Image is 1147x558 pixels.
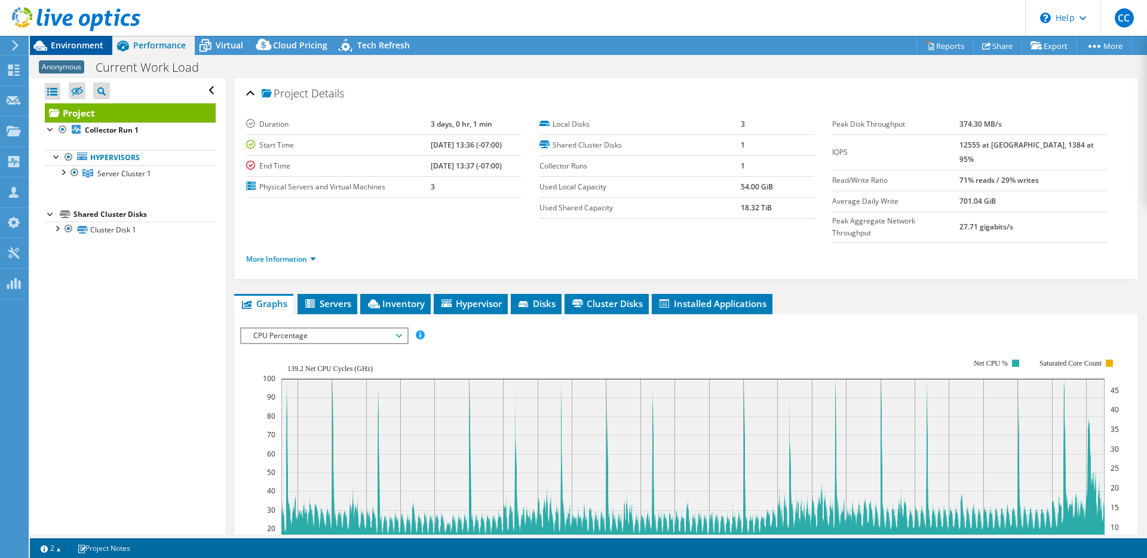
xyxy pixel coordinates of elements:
[539,160,741,172] label: Collector Runs
[832,174,959,186] label: Read/Write Ratio
[431,161,502,171] b: [DATE] 13:37 (-07:00)
[741,140,745,150] b: 1
[1111,502,1119,513] text: 15
[741,119,745,129] b: 3
[1111,385,1119,395] text: 45
[741,161,745,171] b: 1
[1039,359,1102,367] text: Saturated Core Count
[45,103,216,122] a: Project
[246,139,431,151] label: Start Time
[741,203,772,213] b: 18.32 TiB
[45,222,216,237] a: Cluster Disk 1
[267,411,275,421] text: 80
[974,359,1008,367] text: Net CPU %
[97,168,151,179] span: Server Cluster 1
[1111,522,1119,532] text: 10
[73,207,216,222] div: Shared Cluster Disks
[246,118,431,130] label: Duration
[959,175,1039,185] b: 71% reads / 29% writes
[571,298,643,309] span: Cluster Disks
[959,222,1013,232] b: 27.71 gigabits/s
[311,86,344,100] span: Details
[287,364,373,373] text: 139.2 Net CPU Cycles (GHz)
[45,122,216,138] a: Collector Run 1
[303,298,351,309] span: Servers
[85,125,139,135] b: Collector Run 1
[267,467,275,477] text: 50
[246,254,316,264] a: More Information
[45,150,216,165] a: Hypervisors
[51,39,103,51] span: Environment
[90,61,217,74] h1: Current Work Load
[832,118,959,130] label: Peak Disk Throughput
[1040,13,1051,23] svg: \n
[267,392,275,402] text: 90
[916,36,974,55] a: Reports
[959,140,1094,164] b: 12555 at [GEOGRAPHIC_DATA], 1384 at 95%
[431,119,492,129] b: 3 days, 0 hr, 1 min
[32,541,69,556] a: 2
[832,146,959,158] label: IOPS
[1111,444,1119,454] text: 30
[539,202,741,214] label: Used Shared Capacity
[539,139,741,151] label: Shared Cluster Disks
[246,181,431,193] label: Physical Servers and Virtual Machines
[45,165,216,181] a: Server Cluster 1
[133,39,186,51] span: Performance
[431,140,502,150] b: [DATE] 13:36 (-07:00)
[267,430,275,440] text: 70
[240,298,287,309] span: Graphs
[247,329,401,343] span: CPU Percentage
[1111,463,1119,473] text: 25
[973,36,1022,55] a: Share
[741,182,773,192] b: 54.00 GiB
[959,196,996,206] b: 701.04 GiB
[539,118,741,130] label: Local Disks
[1022,36,1077,55] a: Export
[267,505,275,515] text: 30
[539,181,741,193] label: Used Local Capacity
[263,373,275,384] text: 100
[959,119,1002,129] b: 374.30 MB/s
[69,541,139,556] a: Project Notes
[246,160,431,172] label: End Time
[1111,404,1119,415] text: 40
[440,298,502,309] span: Hypervisor
[267,523,275,534] text: 20
[262,88,308,100] span: Project
[39,60,84,73] span: Anonymous
[267,486,275,496] text: 40
[431,182,435,192] b: 3
[832,215,959,239] label: Peak Aggregate Network Throughput
[1077,36,1132,55] a: More
[832,195,959,207] label: Average Daily Write
[1111,424,1119,434] text: 35
[357,39,410,51] span: Tech Refresh
[658,298,766,309] span: Installed Applications
[273,39,327,51] span: Cloud Pricing
[216,39,243,51] span: Virtual
[366,298,425,309] span: Inventory
[517,298,556,309] span: Disks
[1115,8,1134,27] span: CC
[267,449,275,459] text: 60
[1111,483,1119,493] text: 20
